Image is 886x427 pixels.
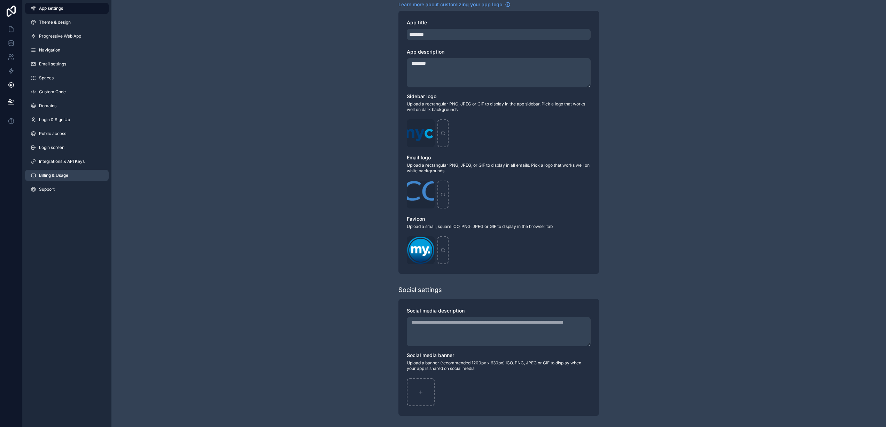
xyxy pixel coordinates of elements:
[407,308,465,314] span: Social media description
[39,33,81,39] span: Progressive Web App
[25,58,109,70] a: Email settings
[39,75,54,81] span: Spaces
[25,156,109,167] a: Integrations & API Keys
[39,131,66,136] span: Public access
[25,114,109,125] a: Login & Sign Up
[39,89,66,95] span: Custom Code
[25,31,109,42] a: Progressive Web App
[39,173,68,178] span: Billing & Usage
[39,61,66,67] span: Email settings
[39,159,85,164] span: Integrations & API Keys
[25,128,109,139] a: Public access
[407,163,591,174] span: Upload a rectangular PNG, JPEG, or GIF to display in all emails. Pick a logo that works well on w...
[39,47,60,53] span: Navigation
[407,155,431,160] span: Email logo
[25,100,109,111] a: Domains
[39,117,70,122] span: Login & Sign Up
[25,86,109,97] a: Custom Code
[39,103,56,109] span: Domains
[407,216,425,222] span: Favicon
[407,93,436,99] span: Sidebar logo
[39,187,55,192] span: Support
[39,19,71,25] span: Theme & design
[39,145,64,150] span: Login screen
[398,1,502,8] span: Learn more about customizing your app logo
[407,101,591,112] span: Upload a rectangular PNG, JPEG or GIF to display in the app sidebar. Pick a logo that works well ...
[407,352,454,358] span: Social media banner
[407,49,444,55] span: App description
[25,17,109,28] a: Theme & design
[25,45,109,56] a: Navigation
[25,184,109,195] a: Support
[407,224,591,229] span: Upload a small, square ICO, PNG, JPEG or GIF to display in the browser tab
[39,6,63,11] span: App settings
[407,360,591,371] span: Upload a banner (recommended 1200px x 630px) ICO, PNG, JPEG or GIF to display when your app is sh...
[398,1,511,8] a: Learn more about customizing your app logo
[407,19,427,25] span: App title
[25,142,109,153] a: Login screen
[25,3,109,14] a: App settings
[398,285,442,295] div: Social settings
[25,170,109,181] a: Billing & Usage
[25,72,109,84] a: Spaces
